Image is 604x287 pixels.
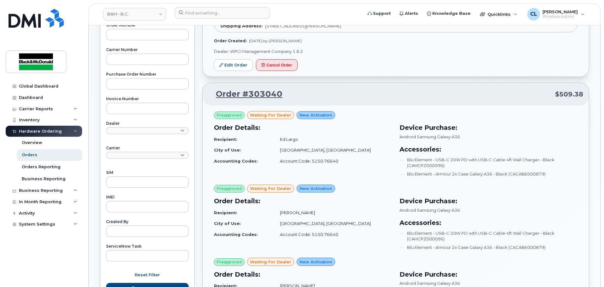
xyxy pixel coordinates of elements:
[400,196,577,206] h3: Device Purchase:
[250,186,291,192] span: waiting for dealer
[274,218,392,229] td: [GEOGRAPHIC_DATA], [GEOGRAPHIC_DATA]
[217,259,242,265] span: Preapproved
[106,220,189,224] label: Created By
[214,232,258,237] strong: Accounting Codes:
[363,7,395,20] a: Support
[400,123,577,132] h3: Device Purchase:
[274,229,392,240] td: Account Code: 5150.76640
[106,48,189,52] label: Carrier Number
[214,210,237,215] strong: Recipient:
[265,23,341,28] span: [STREET_ADDRESS][PERSON_NAME]
[555,90,583,99] span: $509.38
[103,8,166,20] a: B&M - B.C.
[395,7,423,20] a: Alerts
[214,270,392,279] h3: Order Details:
[400,134,460,139] span: Android Samsung Galaxy A36
[274,145,392,156] td: [GEOGRAPHIC_DATA], [GEOGRAPHIC_DATA]
[135,272,160,278] span: Reset Filter
[214,147,241,152] strong: City of Use:
[400,171,577,177] li: Blu Element - Armour 2x Case Galaxy A36 - Black (CACABE000879)
[274,134,392,145] td: Ed Largo
[400,218,577,227] h3: Accessories:
[249,38,302,43] span: [DATE] by [PERSON_NAME]
[175,7,270,19] input: Find something...
[400,244,577,250] li: Blu Element - Armour 2x Case Galaxy A36 - Black (CACABE000879)
[523,8,589,20] div: Candice Leung
[405,10,418,17] span: Alerts
[214,123,392,132] h3: Order Details:
[214,38,246,43] strong: Order Created:
[217,112,242,118] span: Preapproved
[476,8,522,20] div: Quicklinks
[106,97,189,101] label: Invoice Number
[530,10,537,18] span: CL
[488,12,511,17] span: Quicklinks
[220,23,263,28] strong: Shipping Address:
[214,221,241,226] strong: City of Use:
[274,156,392,167] td: Account Code: 5150.76640
[214,137,237,142] strong: Recipient:
[214,59,253,71] a: Edit Order
[400,157,577,169] li: Blu Element - USB-C 20W PD with USB-C Cable 4ft Wall Charger - Black (CAHCPZ000096)
[299,112,332,118] span: New Activation
[256,59,298,71] button: Cancel Order
[106,244,189,248] label: ServiceNow Task
[373,10,391,17] span: Support
[400,145,577,154] h3: Accessories:
[299,259,332,265] span: New Activation
[274,207,392,218] td: [PERSON_NAME]
[106,146,189,150] label: Carrier
[217,186,242,192] span: Preapproved
[106,269,189,280] button: Reset Filter
[542,14,578,19] span: Wireless Admin
[214,158,258,164] strong: Accounting Codes:
[400,281,460,286] span: Android Samsung Galaxy A36
[432,10,471,17] span: Knowledge Base
[106,72,189,76] label: Purchase Order Number
[400,208,460,213] span: Android Samsung Galaxy A36
[250,259,291,265] span: waiting for dealer
[106,23,189,27] label: Order Number
[214,49,577,55] p: Dealer: WPCI Management Company 1 & 2
[106,171,189,175] label: SIM
[400,270,577,279] h3: Device Purchase:
[208,89,282,100] a: Order #303040
[542,9,578,14] span: [PERSON_NAME]
[400,230,577,242] li: Blu Element - USB-C 20W PD with USB-C Cable 4ft Wall Charger - Black (CAHCPZ000096)
[423,7,475,20] a: Knowledge Base
[106,122,189,125] label: Dealer
[214,196,392,206] h3: Order Details:
[250,112,291,118] span: waiting for dealer
[106,195,189,199] label: IMEI
[299,186,332,192] span: New Activation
